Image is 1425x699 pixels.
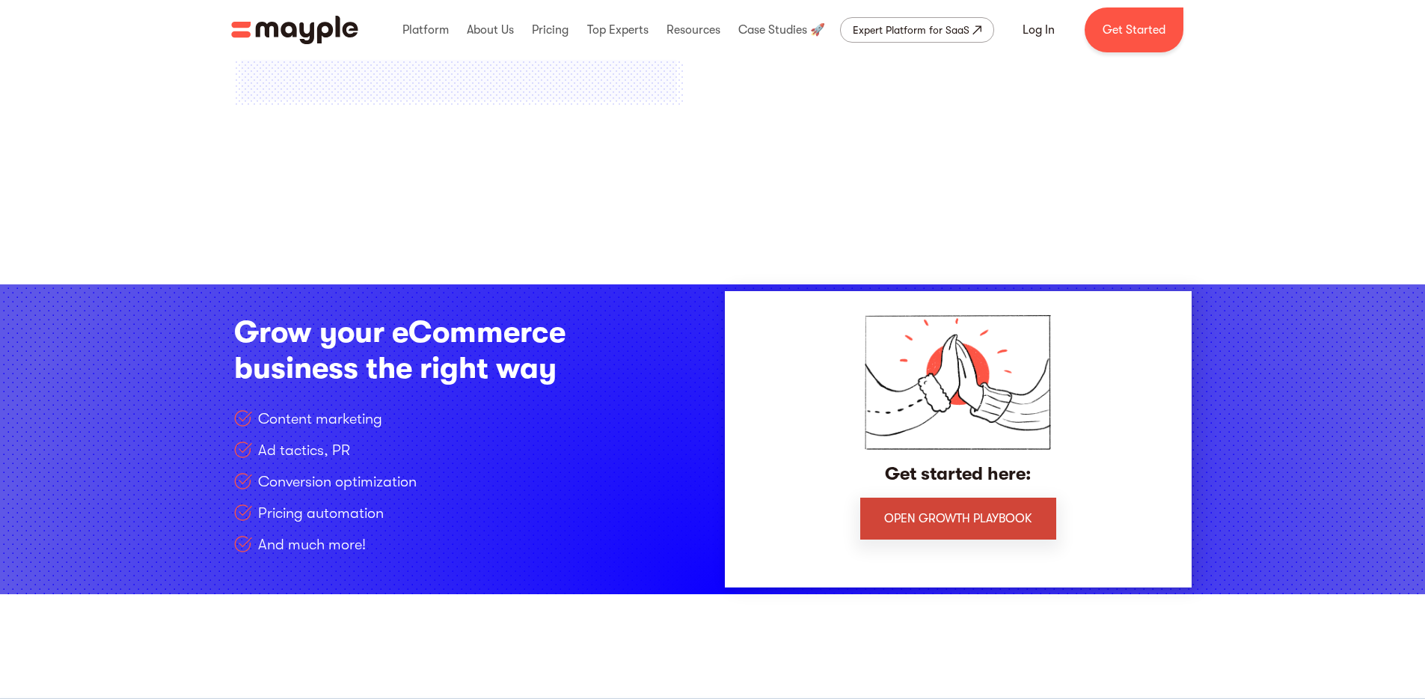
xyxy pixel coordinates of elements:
[1005,12,1073,48] a: Log In
[865,315,1052,450] img: hight-five illustration
[234,409,252,427] img: checkbox icon
[258,503,384,524] div: Pricing automation
[583,6,652,54] div: Top Experts
[528,6,572,54] div: Pricing
[231,16,358,44] img: Mayple logo
[399,6,453,54] div: Platform
[860,498,1056,540] a: open Growth Playbook
[258,471,417,492] div: Conversion optimization
[234,314,619,386] h2: Grow your eCommerce business the right way
[840,17,994,43] a: Expert Platform for SaaS
[231,16,358,44] a: home
[749,315,1168,564] div: webflowSubscriberForm success
[234,441,252,459] img: checkbox icon
[258,440,350,461] div: Ad tactics, PR
[234,535,252,553] img: checkbox icon
[1085,7,1183,52] a: Get Started
[234,472,252,490] img: checkbox icon
[258,409,382,430] div: Content marketing
[258,534,366,555] div: And much more!
[463,6,518,54] div: About Us
[853,21,969,39] div: Expert Platform for SaaS
[663,6,724,54] div: Resources
[885,462,1031,486] h5: Get started here:
[234,504,252,522] img: checkbox icon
